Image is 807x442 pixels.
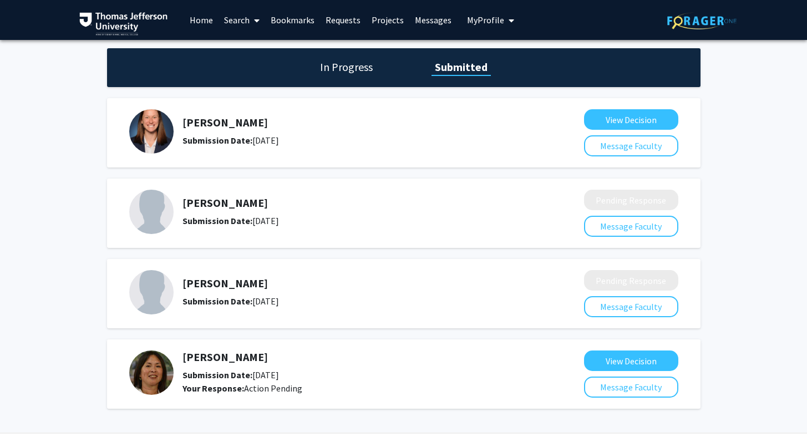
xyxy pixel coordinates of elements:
iframe: Chat [8,392,47,434]
h1: Submitted [432,59,491,75]
b: Submission Date: [182,369,252,380]
a: Home [184,1,219,39]
div: [DATE] [182,294,525,308]
h5: [PERSON_NAME] [182,116,525,129]
a: Message Faculty [584,301,678,312]
div: Action Pending [182,382,525,395]
img: Profile Picture [129,270,174,314]
button: Message Faculty [584,135,678,156]
div: [DATE] [182,134,525,147]
button: View Decision [584,109,678,130]
b: Submission Date: [182,135,252,146]
img: Profile Picture [129,190,174,234]
button: Message Faculty [584,377,678,398]
a: Search [219,1,265,39]
button: Pending Response [584,190,678,210]
a: Message Faculty [584,221,678,232]
button: Message Faculty [584,296,678,317]
b: Submission Date: [182,215,252,226]
div: [DATE] [182,214,525,227]
a: Message Faculty [584,140,678,151]
h1: In Progress [317,59,376,75]
img: Profile Picture [129,350,174,395]
b: Submission Date: [182,296,252,307]
h5: [PERSON_NAME] [182,196,525,210]
h5: [PERSON_NAME] [182,277,525,290]
a: Projects [366,1,409,39]
span: My Profile [467,14,504,26]
img: ForagerOne Logo [667,12,737,29]
button: Pending Response [584,270,678,291]
button: Message Faculty [584,216,678,237]
a: Messages [409,1,457,39]
h5: [PERSON_NAME] [182,350,525,364]
img: Thomas Jefferson University Logo [79,12,168,35]
a: Message Faculty [584,382,678,393]
img: Profile Picture [129,109,174,154]
a: Requests [320,1,366,39]
b: Your Response: [182,383,244,394]
button: View Decision [584,350,678,371]
a: Bookmarks [265,1,320,39]
div: [DATE] [182,368,525,382]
